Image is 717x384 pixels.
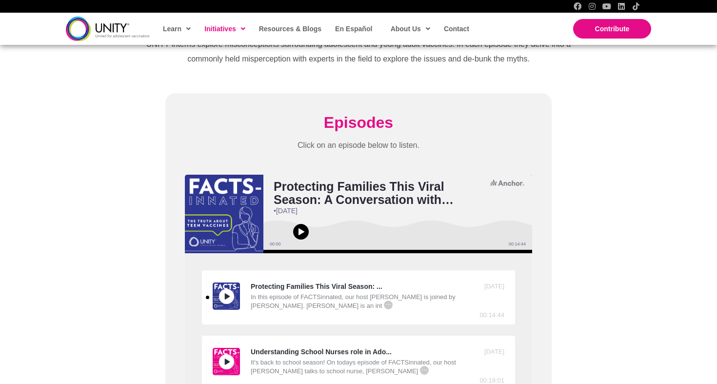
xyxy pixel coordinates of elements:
span: 00:00 [270,242,281,246]
a: Play Protecting Families This Viral Season: A Conversation with Dr. Michael Osterholm [213,283,240,310]
div: 00:18:01 [479,377,504,384]
span: ... [420,366,429,375]
a: Understanding School Nurses role in Adolescent Vaccination with Alicia Warden [213,348,504,356]
div: It's back to school season! On todays episode of FACTSinnated, our host [PERSON_NAME] talks to sc... [213,358,503,376]
a: Facebook [574,2,581,10]
div: 00:14:44 [509,242,526,246]
a: Play Understanding School Nurses role in Adolescent Vaccination with Alicia Warden [213,348,240,375]
p: UNITY interns explore misconceptions surrounding adolescent and young adult vaccines. In each epi... [143,37,574,66]
img: Protecting Families This Viral Season: A Conversation with Dr. Michael Osterholm [213,283,240,310]
span: Contribute [595,25,630,33]
span: Learn [163,21,191,36]
button: Play [219,289,234,304]
button: Play or pause audio [274,219,328,244]
a: LinkedIn [617,2,625,10]
a: YouTube [603,2,611,10]
div: [DATE] [484,348,504,355]
div: Understanding School Nurses role in Ado... [213,348,449,356]
svg: Anchor logo [490,180,524,186]
a: Resources & Blogs [254,18,325,40]
span: Episodes [324,114,393,131]
span: En Español [335,25,372,33]
button: Play [219,354,234,369]
p: Click on an episode below to listen. [185,138,532,153]
span: Initiatives [204,21,245,36]
span: • [274,207,276,215]
a: Instagram [588,2,596,10]
span: About Us [391,21,430,36]
span: Resources & Blogs [259,25,321,33]
div: Protecting Families This Viral Season: ... [213,283,449,291]
a: Protecting Families This Viral Season: A Conversation with Dr. Michael Osterholm [213,283,504,291]
div: In this episode of FACTSinnated, our host [PERSON_NAME] is joined by [PERSON_NAME]. [PERSON_NAME]... [213,293,503,311]
div: [DATE] [484,283,504,290]
div: 00:14:44 [479,311,504,319]
h2: Protecting Families This Viral Season: A Conversation with [PERSON_NAME] [274,180,488,206]
a: Contact [439,18,473,40]
a: Contribute [573,19,651,39]
span: [DATE] [276,207,298,215]
img: Currently playing episode [185,175,263,253]
a: En Español [330,18,376,40]
img: Understanding School Nurses role in Adolescent Vaccination with Alicia Warden [213,348,240,375]
span: ... [384,301,393,309]
img: unity-logo-dark [66,17,150,40]
a: About Us [386,18,434,40]
span: Contact [444,25,469,33]
a: TikTok [632,2,640,10]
